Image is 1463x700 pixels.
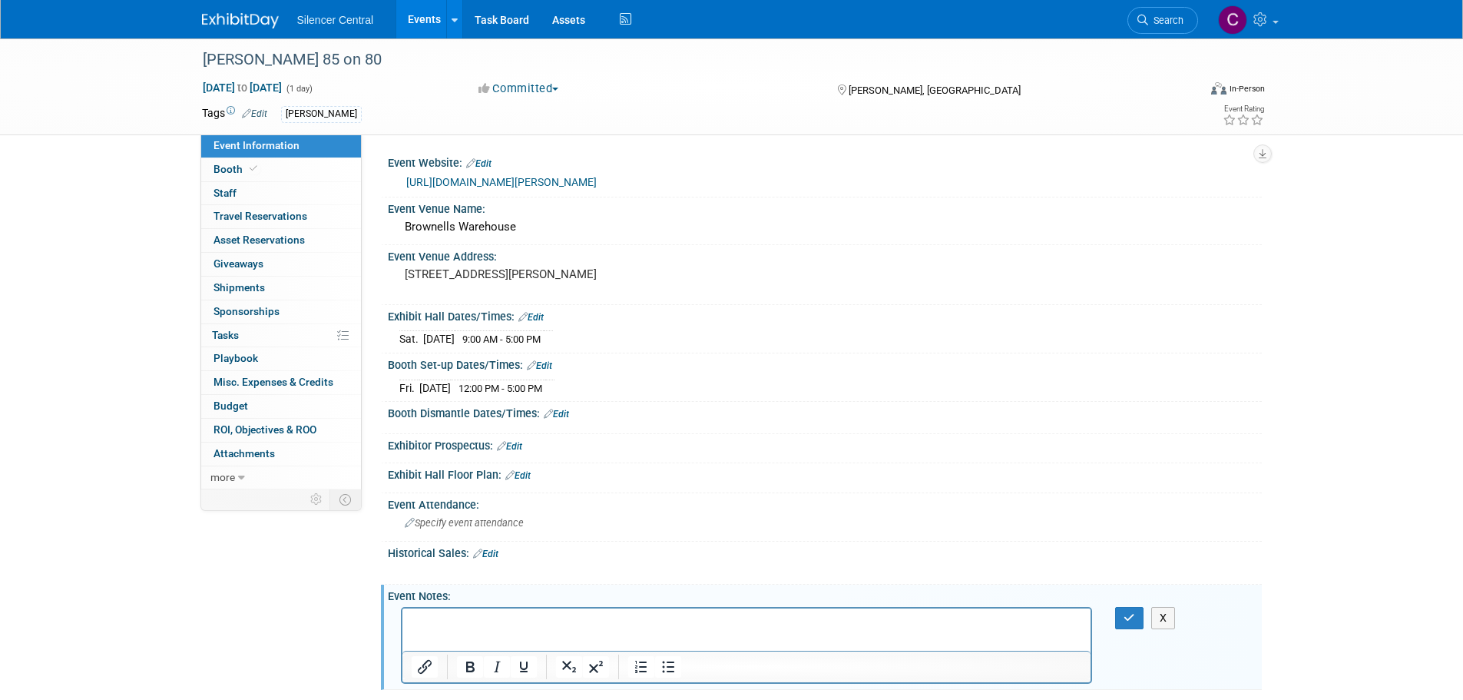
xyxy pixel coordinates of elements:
a: Search [1127,7,1198,34]
span: 9:00 AM - 5:00 PM [462,333,541,345]
td: Personalize Event Tab Strip [303,489,330,509]
div: Event Venue Name: [388,197,1262,217]
a: Budget [201,395,361,418]
img: ExhibitDay [202,13,279,28]
a: Edit [242,108,267,119]
a: Edit [544,409,569,420]
iframe: Rich Text Area [402,609,1091,651]
span: Asset Reservations [213,234,305,246]
div: Event Website: [388,151,1262,171]
a: Playbook [201,347,361,370]
div: Historical Sales: [388,542,1262,562]
span: Sponsorships [213,305,280,317]
a: Attachments [201,443,361,466]
div: Event Rating [1223,105,1264,113]
a: Asset Reservations [201,229,361,252]
span: 12:00 PM - 5:00 PM [458,383,542,394]
span: Tasks [212,329,239,341]
a: Sponsorships [201,300,361,323]
span: Booth [213,163,260,175]
div: [PERSON_NAME] [281,106,362,122]
button: Numbered list [628,656,654,678]
span: Search [1148,15,1183,26]
td: Sat. [399,331,423,347]
button: Bold [457,656,483,678]
a: more [201,466,361,489]
div: Booth Dismantle Dates/Times: [388,402,1262,422]
div: Exhibit Hall Dates/Times: [388,305,1262,325]
span: more [210,471,235,483]
div: In-Person [1229,83,1265,95]
span: Event Information [213,139,300,151]
div: [PERSON_NAME] 85 on 80 [197,46,1175,74]
button: Subscript [556,656,582,678]
div: Event Venue Address: [388,245,1262,264]
span: [PERSON_NAME], [GEOGRAPHIC_DATA] [849,85,1021,96]
button: Italic [484,656,510,678]
a: Event Information [201,134,361,158]
a: Edit [497,441,522,452]
span: Shipments [213,281,265,294]
a: Giveaways [201,253,361,276]
a: Edit [473,549,498,559]
div: Booth Set-up Dates/Times: [388,353,1262,373]
a: ROI, Objectives & ROO [201,419,361,442]
div: Exhibit Hall Floor Plan: [388,463,1262,483]
button: Insert/edit link [412,656,438,678]
i: Booth reservation complete [250,164,257,173]
td: Tags [202,105,267,123]
a: Edit [505,470,531,481]
a: Edit [466,158,492,169]
span: Silencer Central [297,14,374,26]
span: Misc. Expenses & Credits [213,376,333,388]
td: Toggle Event Tabs [329,489,361,509]
div: Event Format [1107,80,1266,103]
a: Edit [527,360,552,371]
img: Cade Cox [1218,5,1247,35]
a: [URL][DOMAIN_NAME][PERSON_NAME] [406,176,597,188]
button: Bullet list [655,656,681,678]
span: Budget [213,400,248,412]
td: Fri. [399,380,419,396]
a: Travel Reservations [201,205,361,228]
div: Brownells Warehouse [399,215,1250,239]
span: Attachments [213,447,275,459]
a: Edit [518,312,544,323]
span: [DATE] [DATE] [202,81,283,95]
span: Specify event attendance [405,517,524,529]
div: Event Attendance: [388,493,1262,513]
span: Travel Reservations [213,210,307,222]
pre: [STREET_ADDRESS][PERSON_NAME] [405,267,735,281]
span: ROI, Objectives & ROO [213,423,316,436]
div: Event Notes: [388,585,1262,604]
a: Tasks [201,324,361,347]
a: Misc. Expenses & Credits [201,371,361,394]
span: Giveaways [213,257,263,270]
a: Booth [201,158,361,181]
span: (1 day) [285,84,313,94]
span: Playbook [213,352,258,364]
td: [DATE] [423,331,455,347]
button: Underline [511,656,537,678]
img: Format-Inperson.png [1211,82,1226,95]
div: Exhibitor Prospectus: [388,434,1262,454]
span: to [235,81,250,94]
button: Superscript [583,656,609,678]
button: X [1151,607,1176,629]
button: Committed [473,81,564,97]
a: Staff [201,182,361,205]
a: Shipments [201,277,361,300]
td: [DATE] [419,380,451,396]
span: Staff [213,187,237,199]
